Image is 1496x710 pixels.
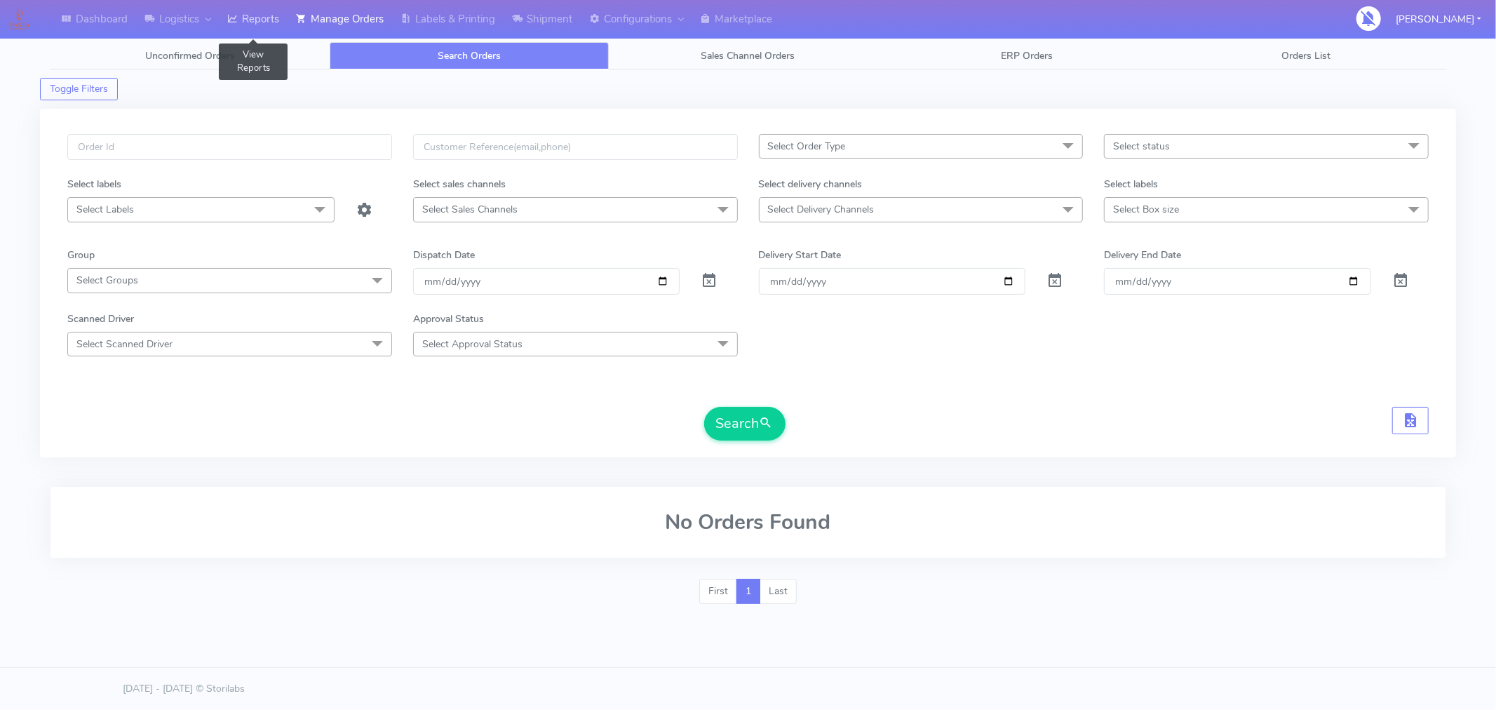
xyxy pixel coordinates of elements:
button: Search [704,407,786,441]
label: Select sales channels [413,177,506,192]
span: Select Box size [1113,203,1179,216]
h2: No Orders Found [67,511,1429,534]
span: Unconfirmed Orders [145,49,235,62]
input: Customer Reference(email,phone) [413,134,738,160]
label: Approval Status [413,312,484,326]
span: Select Delivery Channels [768,203,875,216]
label: Dispatch Date [413,248,475,262]
label: Scanned Driver [67,312,134,326]
span: Select status [1113,140,1170,153]
input: Order Id [67,134,392,160]
span: Select Order Type [768,140,846,153]
button: [PERSON_NAME] [1385,5,1492,34]
span: Select Approval Status [422,337,523,351]
label: Delivery Start Date [759,248,842,262]
label: Select labels [1104,177,1158,192]
span: Select Sales Channels [422,203,518,216]
button: Toggle Filters [40,78,118,100]
label: Select delivery channels [759,177,863,192]
span: ERP Orders [1001,49,1053,62]
label: Delivery End Date [1104,248,1181,262]
label: Select labels [67,177,121,192]
span: Search Orders [438,49,501,62]
span: Sales Channel Orders [701,49,795,62]
span: Select Groups [76,274,138,287]
span: Orders List [1281,49,1330,62]
a: 1 [736,579,760,604]
label: Group [67,248,95,262]
span: Select Labels [76,203,134,216]
ul: Tabs [50,42,1446,69]
span: Select Scanned Driver [76,337,173,351]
